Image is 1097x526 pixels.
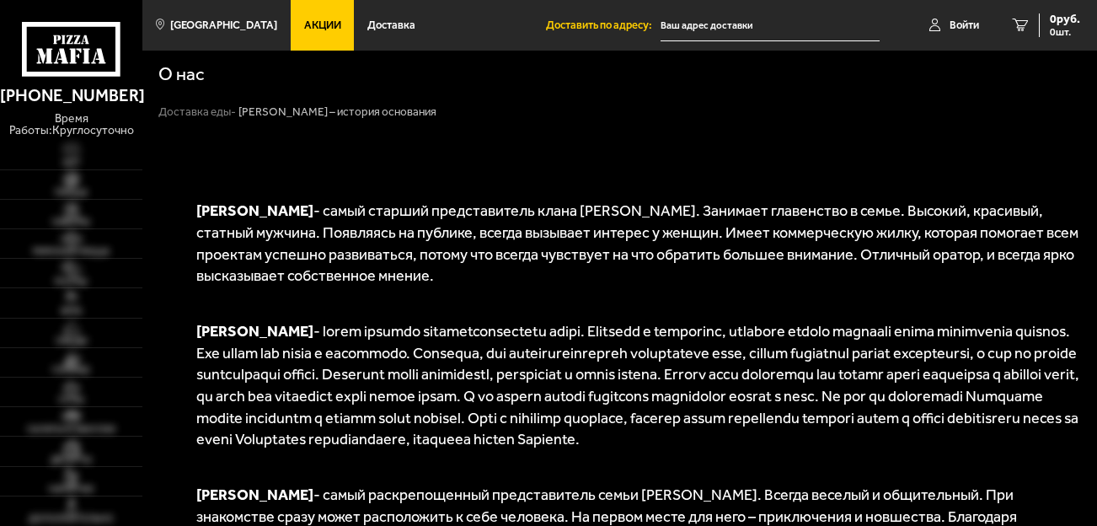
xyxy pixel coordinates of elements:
[950,19,979,30] span: Войти
[196,201,313,220] span: [PERSON_NAME]
[1050,13,1080,25] span: 0 руб.
[367,19,415,30] span: Доставка
[196,486,313,504] span: [PERSON_NAME]
[1050,27,1080,37] span: 0 шт.
[304,19,341,30] span: Акции
[196,322,1079,449] span: - lorem ipsumdo sitametconsectetu adipi. Elitsedd e temporinc, utlabore etdolo magnaali enima min...
[196,322,313,341] span: [PERSON_NAME]
[170,19,277,30] span: [GEOGRAPHIC_DATA]
[158,105,236,118] a: Доставка еды-
[238,105,436,120] div: [PERSON_NAME] – история основания
[196,201,1078,285] span: - самый старший представитель клана [PERSON_NAME]. Занимает главенство в семье. Высокий, красивый...
[661,10,880,41] input: Ваш адрес доставки
[158,66,205,84] h1: О нас
[546,19,661,30] span: Доставить по адресу:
